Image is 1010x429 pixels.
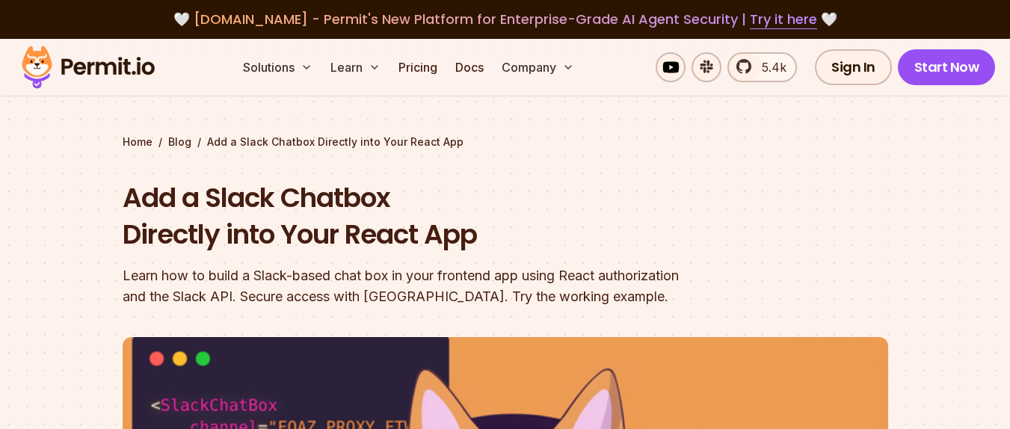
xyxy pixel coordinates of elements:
[123,135,153,149] a: Home
[324,52,387,82] button: Learn
[750,10,817,29] a: Try it here
[36,9,974,30] div: 🤍 🤍
[168,135,191,149] a: Blog
[123,135,888,149] div: / /
[123,179,697,253] h1: Add a Slack Chatbox Directly into Your React App
[727,52,797,82] a: 5.4k
[194,10,817,28] span: [DOMAIN_NAME] - Permit's New Platform for Enterprise-Grade AI Agent Security |
[392,52,443,82] a: Pricing
[15,42,161,93] img: Permit logo
[449,52,490,82] a: Docs
[123,265,697,307] div: Learn how to build a Slack-based chat box in your frontend app using React authorization and the ...
[496,52,580,82] button: Company
[898,49,996,85] a: Start Now
[753,58,786,76] span: 5.4k
[237,52,318,82] button: Solutions
[815,49,892,85] a: Sign In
